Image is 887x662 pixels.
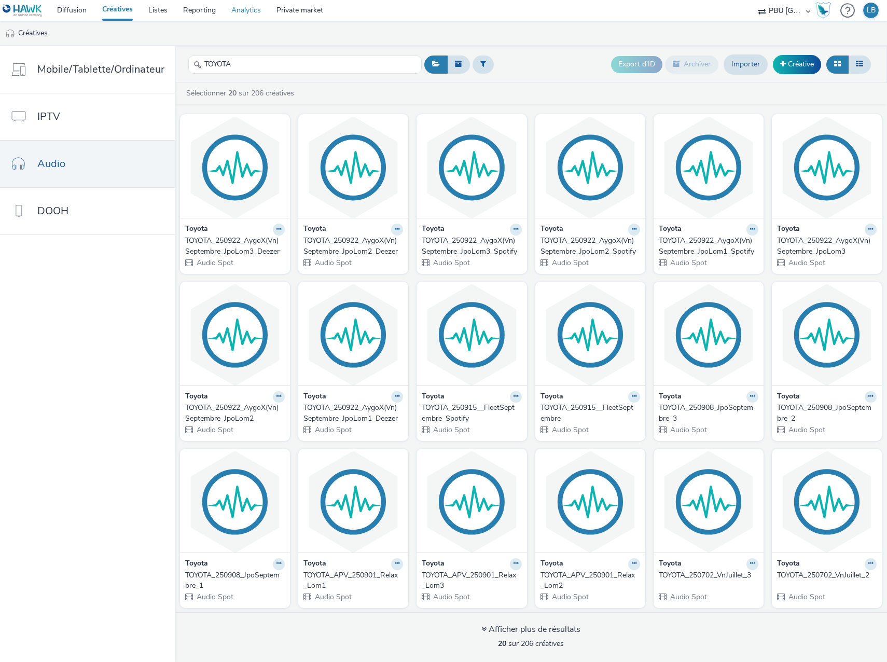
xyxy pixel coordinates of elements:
[787,592,825,602] span: Audio Spot
[303,236,399,257] div: TOYOTA_250922_AygoX(Vn)Septembre_JpoLom2_Deezer
[303,570,403,591] a: TOYOTA_APV_250901_Relax_Lom1
[422,224,445,236] strong: Toyota
[659,570,758,581] a: TOYOTA_250702_VnJuillet_3
[37,203,68,218] span: DOOH
[498,639,506,649] strong: 20
[611,56,662,73] button: Export d'ID
[185,403,285,424] a: TOYOTA_250922_AygoX(Vn)Septembre_JpoLom2
[540,236,640,257] a: TOYOTA_250922_AygoX(Vn)Septembre_JpoLom2_Spotify
[481,624,580,636] div: Afficher plus de résultats
[188,56,422,74] input: Rechercher...
[185,391,208,403] strong: Toyota
[540,403,640,424] a: TOYOTA_250915__FleetSeptembre
[774,451,879,553] img: TOYOTA_250702_VnJuillet_2 visual
[777,570,872,581] div: TOYOTA_250702_VnJuillet_2
[301,117,406,218] img: TOYOTA_250922_AygoX(Vn)Septembre_JpoLom2_Deezer visual
[3,4,43,17] img: undefined Logo
[422,391,445,403] strong: Toyota
[774,117,879,218] img: TOYOTA_250922_AygoX(Vn)Septembre_JpoLom3 visual
[196,425,233,435] span: Audio Spot
[303,403,403,424] a: TOYOTA_250922_AygoX(Vn)Septembre_JpoLom1_Deezer
[659,236,758,257] a: TOYOTA_250922_AygoX(Vn)Septembre_JpoLom1_Spotify
[540,558,563,570] strong: Toyota
[867,3,876,18] div: LB
[185,570,281,591] div: TOYOTA_250908_JpoSeptembre_1
[185,224,208,236] strong: Toyota
[826,56,849,73] button: Grille
[656,284,761,385] img: TOYOTA_250908_JpoSeptembre_3 visual
[659,224,682,236] strong: Toyota
[724,54,768,74] a: Importer
[419,117,524,218] img: TOYOTA_250922_AygoX(Vn)Septembre_JpoLom3_Spotify visual
[432,425,470,435] span: Audio Spot
[314,258,352,268] span: Audio Spot
[540,570,640,591] a: TOYOTA_APV_250901_Relax_Lom2
[183,451,287,553] img: TOYOTA_250908_JpoSeptembre_1 visual
[228,88,237,98] strong: 20
[37,62,164,77] span: Mobile/Tablette/Ordinateur
[196,258,233,268] span: Audio Spot
[656,117,761,218] img: TOYOTA_250922_AygoX(Vn)Septembre_JpoLom1_Spotify visual
[659,558,682,570] strong: Toyota
[183,117,287,218] img: TOYOTA_250922_AygoX(Vn)Septembre_JpoLom3_Deezer visual
[815,2,831,19] img: Hawk Academy
[669,592,707,602] span: Audio Spot
[777,570,877,581] a: TOYOTA_250702_VnJuillet_2
[656,451,761,553] img: TOYOTA_250702_VnJuillet_3 visual
[774,284,879,385] img: TOYOTA_250908_JpoSeptembre_2 visual
[422,570,517,591] div: TOYOTA_APV_250901_Relax_Lom3
[196,592,233,602] span: Audio Spot
[185,570,285,591] a: TOYOTA_250908_JpoSeptembre_1
[659,403,754,424] div: TOYOTA_250908_JpoSeptembre_3
[540,391,563,403] strong: Toyota
[659,391,682,403] strong: Toyota
[498,639,564,649] span: sur 206 créatives
[422,403,521,424] a: TOYOTA_250915__FleetSeptembre_Spotify
[848,56,871,73] button: Liste
[419,451,524,553] img: TOYOTA_APV_250901_Relax_Lom3 visual
[185,558,208,570] strong: Toyota
[551,258,589,268] span: Audio Spot
[540,403,636,424] div: TOYOTA_250915__FleetSeptembre
[303,391,326,403] strong: Toyota
[659,403,758,424] a: TOYOTA_250908_JpoSeptembre_3
[538,284,643,385] img: TOYOTA_250915__FleetSeptembre visual
[303,403,399,424] div: TOYOTA_250922_AygoX(Vn)Septembre_JpoLom1_Deezer
[303,570,399,591] div: TOYOTA_APV_250901_Relax_Lom1
[777,224,800,236] strong: Toyota
[777,403,872,424] div: TOYOTA_250908_JpoSeptembre_2
[185,236,281,257] div: TOYOTA_250922_AygoX(Vn)Septembre_JpoLom3_Deezer
[183,284,287,385] img: TOYOTA_250922_AygoX(Vn)Septembre_JpoLom2 visual
[777,236,872,257] div: TOYOTA_250922_AygoX(Vn)Septembre_JpoLom3
[540,224,563,236] strong: Toyota
[422,570,521,591] a: TOYOTA_APV_250901_Relax_Lom3
[540,570,636,591] div: TOYOTA_APV_250901_Relax_Lom2
[419,284,524,385] img: TOYOTA_250915__FleetSeptembre_Spotify visual
[303,558,326,570] strong: Toyota
[777,236,877,257] a: TOYOTA_250922_AygoX(Vn)Septembre_JpoLom3
[665,56,718,73] button: Archiver
[185,236,285,257] a: TOYOTA_250922_AygoX(Vn)Septembre_JpoLom3_Deezer
[787,425,825,435] span: Audio Spot
[5,29,16,39] img: audio
[659,236,754,257] div: TOYOTA_250922_AygoX(Vn)Septembre_JpoLom1_Spotify
[422,236,517,257] div: TOYOTA_250922_AygoX(Vn)Septembre_JpoLom3_Spotify
[314,592,352,602] span: Audio Spot
[37,109,60,124] span: IPTV
[540,236,636,257] div: TOYOTA_250922_AygoX(Vn)Septembre_JpoLom2_Spotify
[185,88,298,98] a: Sélectionner sur 206 créatives
[422,403,517,424] div: TOYOTA_250915__FleetSeptembre_Spotify
[669,425,707,435] span: Audio Spot
[185,403,281,424] div: TOYOTA_250922_AygoX(Vn)Septembre_JpoLom2
[314,425,352,435] span: Audio Spot
[432,592,470,602] span: Audio Spot
[303,224,326,236] strong: Toyota
[422,236,521,257] a: TOYOTA_250922_AygoX(Vn)Septembre_JpoLom3_Spotify
[659,570,754,581] div: TOYOTA_250702_VnJuillet_3
[538,117,643,218] img: TOYOTA_250922_AygoX(Vn)Septembre_JpoLom2_Spotify visual
[301,451,406,553] img: TOYOTA_APV_250901_Relax_Lom1 visual
[301,284,406,385] img: TOYOTA_250922_AygoX(Vn)Septembre_JpoLom1_Deezer visual
[787,258,825,268] span: Audio Spot
[37,156,65,171] span: Audio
